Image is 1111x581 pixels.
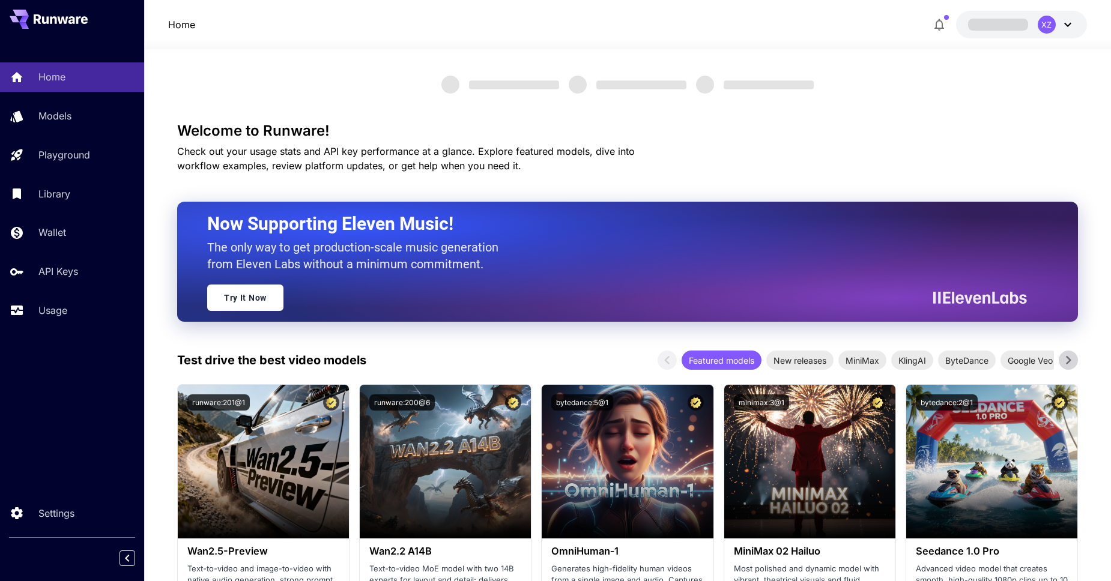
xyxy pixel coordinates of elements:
[207,284,283,311] a: Try It Now
[369,546,521,557] h3: Wan2.2 A14B
[838,354,886,367] span: MiniMax
[870,394,886,411] button: Certified Model – Vetted for best performance and includes a commercial license.
[766,354,834,367] span: New releases
[734,546,886,557] h3: MiniMax 02 Hailuo
[682,354,761,367] span: Featured models
[38,264,78,278] p: API Keys
[1038,16,1056,34] div: XZ
[187,394,250,411] button: runware:201@1
[168,17,195,32] a: Home
[207,212,1018,235] h2: Now Supporting Eleven Music!
[360,385,531,538] img: alt
[207,239,507,272] p: The only way to get production-scale music generation from Eleven Labs without a minimum commitment.
[38,225,66,239] p: Wallet
[323,394,339,411] button: Certified Model – Vetted for best performance and includes a commercial license.
[724,385,895,538] img: alt
[38,303,67,318] p: Usage
[38,506,74,520] p: Settings
[187,546,339,557] h3: Wan2.5-Preview
[734,394,789,411] button: minimax:3@1
[766,351,834,370] div: New releases
[168,17,195,32] nav: breadcrumb
[938,354,996,367] span: ByteDance
[1001,354,1060,367] span: Google Veo
[505,394,521,411] button: Certified Model – Vetted for best performance and includes a commercial license.
[891,351,933,370] div: KlingAI
[906,385,1077,538] img: alt
[38,109,71,123] p: Models
[38,187,70,201] p: Library
[120,550,135,566] button: Collapse sidebar
[38,148,90,162] p: Playground
[916,546,1068,557] h3: Seedance 1.0 Pro
[178,385,349,538] img: alt
[129,547,144,569] div: Collapse sidebar
[838,351,886,370] div: MiniMax
[891,354,933,367] span: KlingAI
[369,394,435,411] button: runware:200@6
[177,122,1078,139] h3: Welcome to Runware!
[1001,351,1060,370] div: Google Veo
[916,394,978,411] button: bytedance:2@1
[177,351,366,369] p: Test drive the best video models
[177,145,635,172] span: Check out your usage stats and API key performance at a glance. Explore featured models, dive int...
[688,394,704,411] button: Certified Model – Vetted for best performance and includes a commercial license.
[551,546,703,557] h3: OmniHuman‑1
[38,70,65,84] p: Home
[551,394,613,411] button: bytedance:5@1
[682,351,761,370] div: Featured models
[938,351,996,370] div: ByteDance
[1052,394,1068,411] button: Certified Model – Vetted for best performance and includes a commercial license.
[542,385,713,538] img: alt
[956,11,1087,38] button: XZ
